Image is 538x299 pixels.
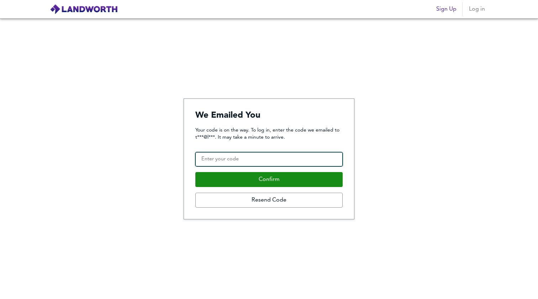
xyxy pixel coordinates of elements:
[433,2,459,16] button: Sign Up
[436,4,457,14] span: Sign Up
[195,127,343,141] p: Your code is on the way. To log in, enter the code we emailed to t***@l***. It may take a minute ...
[195,152,343,166] input: Enter your code
[465,2,488,16] button: Log in
[468,4,485,14] span: Log in
[195,110,343,121] h4: We Emailed You
[50,4,118,15] img: logo
[195,193,343,208] button: Resend Code
[195,172,343,187] button: Confirm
